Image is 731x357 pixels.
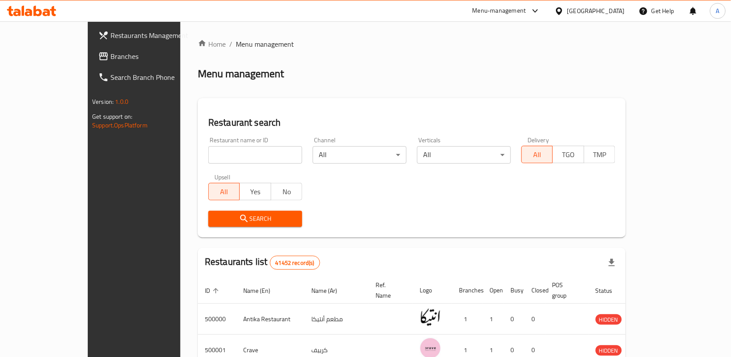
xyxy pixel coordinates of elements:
span: HIDDEN [596,315,622,325]
td: 1 [483,304,503,335]
button: TGO [552,146,584,163]
span: Yes [243,185,267,198]
span: No [275,185,299,198]
span: Branches [110,51,203,62]
span: 1.0.0 [115,96,128,107]
span: Search Branch Phone [110,72,203,82]
input: Search for restaurant name or ID.. [208,146,302,164]
label: Delivery [528,137,549,143]
span: All [525,148,549,161]
li: / [229,39,232,49]
a: Branches [91,46,210,67]
h2: Restaurant search [208,116,615,129]
span: A [716,6,720,16]
span: Status [596,285,624,296]
h2: Menu management [198,67,284,81]
span: TGO [556,148,580,161]
span: POS group [552,280,578,301]
button: TMP [584,146,615,163]
span: Search [215,213,295,224]
button: All [521,146,553,163]
span: 41452 record(s) [270,259,320,267]
td: 500000 [198,304,236,335]
button: Yes [239,183,271,200]
span: Ref. Name [376,280,402,301]
nav: breadcrumb [198,39,626,49]
th: Open [483,277,503,304]
td: Antika Restaurant [236,304,304,335]
th: Busy [503,277,524,304]
span: Version: [92,96,114,107]
a: Home [198,39,226,49]
div: Total records count [270,256,320,270]
th: Logo [413,277,452,304]
th: Branches [452,277,483,304]
th: Closed [524,277,545,304]
a: Support.OpsPlatform [92,120,148,131]
span: HIDDEN [596,346,622,356]
td: 1 [452,304,483,335]
button: Search [208,211,302,227]
div: HIDDEN [596,314,622,325]
div: Export file [601,252,622,273]
span: Restaurants Management [110,30,203,41]
span: Menu management [236,39,294,49]
div: HIDDEN [596,345,622,356]
td: 0 [524,304,545,335]
td: مطعم أنتيكا [304,304,369,335]
label: Upsell [214,174,231,180]
div: All [313,146,407,164]
span: ID [205,285,221,296]
h2: Restaurants list [205,255,320,270]
div: [GEOGRAPHIC_DATA] [567,6,625,16]
span: Get support on: [92,111,132,122]
button: All [208,183,240,200]
div: All [417,146,511,164]
span: TMP [588,148,612,161]
span: Name (En) [243,285,282,296]
a: Restaurants Management [91,25,210,46]
button: No [271,183,302,200]
a: Search Branch Phone [91,67,210,88]
td: 0 [503,304,524,335]
img: Antika Restaurant [420,306,441,328]
span: Name (Ar) [311,285,348,296]
div: Menu-management [472,6,526,16]
span: All [212,185,236,198]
